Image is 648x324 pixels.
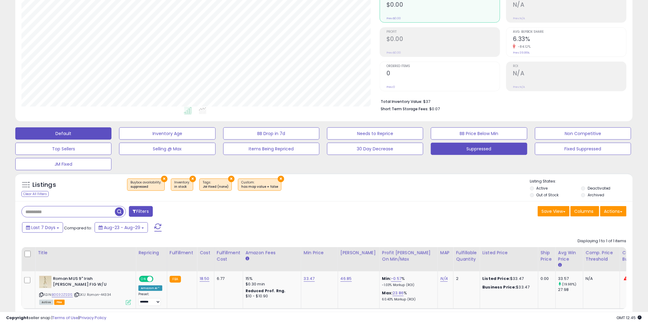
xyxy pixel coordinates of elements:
[203,180,228,189] span: Tags :
[119,127,215,140] button: Inventory Age
[228,176,235,182] button: ×
[578,238,627,244] div: Displaying 1 to 1 of 1 items
[513,51,529,55] small: Prev: 39.86%
[327,143,423,155] button: 30 Day Decrease
[386,70,500,78] h2: 0
[516,44,531,49] small: -84.12%
[537,192,559,198] label: Out of Stock
[130,180,161,189] span: Buybox availability :
[575,208,594,214] span: Columns
[104,224,140,231] span: Aug-23 - Aug-29
[431,143,527,155] button: Suppressed
[138,250,164,256] div: Repricing
[22,222,63,233] button: Last 7 Days
[483,250,536,256] div: Listed Price
[327,127,423,140] button: Needs to Reprice
[535,127,631,140] button: Non Competitive
[246,288,286,293] b: Reduced Prof. Rng.
[74,292,111,297] span: | SKU: Roman-44334
[456,250,477,262] div: Fulfillable Quantity
[170,250,194,256] div: Fulfillment
[530,179,633,184] p: Listing States:
[6,315,106,321] div: seller snap | |
[586,250,617,262] div: Comp. Price Threshold
[203,185,228,189] div: JM Fixed (none)
[32,181,56,189] h5: Listings
[278,176,284,182] button: ×
[382,297,433,302] p: 60.43% Markup (ROI)
[483,276,510,281] b: Listed Price:
[440,276,448,282] a: N/A
[200,276,209,282] a: 18.50
[39,300,53,305] span: All listings currently available for purchase on Amazon
[440,250,451,256] div: MAP
[537,186,548,191] label: Active
[513,36,626,44] h2: 6.33%
[382,276,433,287] div: %
[600,206,627,217] button: Actions
[21,191,49,197] div: Clear All Filters
[54,300,65,305] span: FBA
[64,225,92,231] span: Compared to:
[386,51,401,55] small: Prev: $0.00
[381,97,622,105] li: $37
[386,85,395,89] small: Prev: 0
[52,315,78,321] a: Terms of Use
[513,65,626,68] span: ROI
[586,276,615,281] div: N/A
[6,315,28,321] strong: Copyright
[200,250,212,256] div: Cost
[190,176,196,182] button: ×
[241,185,278,189] div: has map value = false
[382,290,393,296] b: Max:
[246,250,299,256] div: Amazon Fees
[513,70,626,78] h2: N/A
[382,276,391,281] b: Min:
[246,294,296,299] div: $10 - $10.90
[562,282,577,287] small: (19.98%)
[456,276,475,281] div: 2
[223,143,319,155] button: Items Being Repriced
[386,17,401,20] small: Prev: $0.00
[217,276,238,281] div: 6.77
[513,1,626,9] h2: N/A
[15,143,111,155] button: Top Sellers
[246,256,249,262] small: Amazon Fees.
[513,17,525,20] small: Prev: N/A
[53,276,127,289] b: Roman MUS 9" Irish [PERSON_NAME] FIG W/U
[558,287,583,292] div: 27.98
[119,143,215,155] button: Selling @ Max
[558,250,581,262] div: Avg Win Price
[538,206,570,217] button: Save View
[140,277,147,282] span: ON
[483,284,533,290] div: $33.47
[391,276,401,282] a: -0.57
[431,127,527,140] button: BB Price Below Min
[382,283,433,287] p: -1.03% Markup (ROI)
[138,292,162,306] div: Preset:
[39,276,131,304] div: ASIN:
[381,99,422,104] b: Total Inventory Value:
[588,186,611,191] label: Deactivated
[217,250,240,262] div: Fulfillment Cost
[571,206,599,217] button: Columns
[381,106,428,111] b: Short Term Storage Fees:
[386,1,500,9] h2: $0.00
[79,315,106,321] a: Privacy Policy
[558,262,562,268] small: Avg Win Price.
[129,206,153,217] button: Filters
[382,290,433,302] div: %
[153,277,162,282] span: OFF
[386,65,500,68] span: Ordered Items
[379,247,438,271] th: The percentage added to the cost of goods (COGS) that forms the calculator for Min & Max prices.
[170,276,181,283] small: FBA
[246,276,296,281] div: 15%
[535,143,631,155] button: Fixed Suppressed
[341,250,377,256] div: [PERSON_NAME]
[513,85,525,89] small: Prev: N/A
[541,250,553,262] div: Ship Price
[15,127,111,140] button: Default
[341,276,352,282] a: 46.85
[138,285,162,291] div: Amazon AI *
[174,180,190,189] span: Inventory :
